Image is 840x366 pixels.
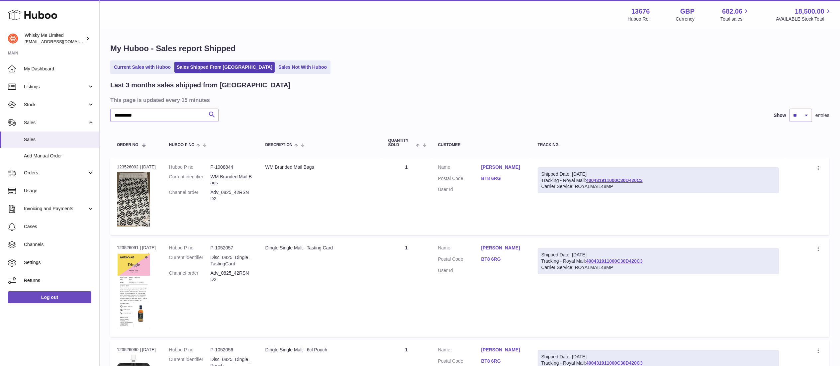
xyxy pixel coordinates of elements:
dd: P-1052056 [211,347,252,353]
div: Tracking - Royal Mail: [538,248,779,274]
span: Sales [24,137,94,143]
div: Carrier Service: ROYALMAIL48MP [541,183,776,190]
dt: Name [438,164,481,172]
dt: Huboo P no [169,347,211,353]
dt: Huboo P no [169,245,211,251]
a: BT8 6RG [481,358,524,364]
h2: Last 3 months sales shipped from [GEOGRAPHIC_DATA] [110,81,291,90]
span: Invoicing and Payments [24,206,87,212]
td: 1 [382,238,431,337]
dt: Channel order [169,189,211,202]
dt: Name [438,347,481,355]
div: Shipped Date: [DATE] [541,354,776,360]
dd: Disc_0825_Dingle_TastingCard [211,254,252,267]
dt: Postal Code [438,358,481,366]
div: Huboo Ref [628,16,650,22]
div: Whisky Me Limited [25,32,84,45]
a: Sales Shipped From [GEOGRAPHIC_DATA] [174,62,275,73]
span: entries [815,112,829,119]
a: 400431911000C30D420C3 [586,258,642,264]
span: Stock [24,102,87,108]
span: Sales [24,120,87,126]
span: Huboo P no [169,143,195,147]
a: [PERSON_NAME] [481,347,524,353]
dt: Huboo P no [169,164,211,170]
div: 123526090 | [DATE] [117,347,156,353]
span: Total sales [720,16,750,22]
span: My Dashboard [24,66,94,72]
a: Sales Not With Huboo [276,62,329,73]
span: 682.06 [722,7,742,16]
a: [PERSON_NAME] [481,164,524,170]
span: Order No [117,143,139,147]
div: Shipped Date: [DATE] [541,252,776,258]
label: Show [774,112,786,119]
span: Usage [24,188,94,194]
dt: Postal Code [438,175,481,183]
dd: Adv_0825_42RSND2 [211,189,252,202]
a: 18,500.00 AVAILABLE Stock Total [776,7,832,22]
span: Quantity Sold [388,138,415,147]
span: Add Manual Order [24,153,94,159]
a: BT8 6RG [481,256,524,262]
img: 1752740722.png [117,253,150,328]
div: Shipped Date: [DATE] [541,171,776,177]
div: Tracking [538,143,779,147]
img: internalAdmin-13676@internal.huboo.com [8,34,18,44]
strong: 13676 [631,7,650,16]
span: Cases [24,224,94,230]
dt: User Id [438,186,481,193]
dt: Current identifier [169,174,211,186]
span: Listings [24,84,87,90]
a: 682.06 Total sales [720,7,750,22]
span: Orders [24,170,87,176]
div: Dingle Single Malt - 6cl Pouch [265,347,375,353]
img: 1725358317.png [117,172,150,227]
a: 400431911000C30D420C3 [586,360,642,366]
div: Carrier Service: ROYALMAIL48MP [541,264,776,271]
div: WM Branded Mail Bags [265,164,375,170]
div: Customer [438,143,524,147]
dt: Postal Code [438,256,481,264]
dt: Channel order [169,270,211,283]
dd: P-1052057 [211,245,252,251]
h1: My Huboo - Sales report Shipped [110,43,829,54]
td: 1 [382,157,431,235]
dt: Name [438,245,481,253]
span: Description [265,143,293,147]
div: Currency [676,16,695,22]
div: 123526091 | [DATE] [117,245,156,251]
a: BT8 6RG [481,175,524,182]
span: [EMAIL_ADDRESS][DOMAIN_NAME] [25,39,98,44]
span: Settings [24,259,94,266]
div: 123526092 | [DATE] [117,164,156,170]
span: Channels [24,241,94,248]
span: Returns [24,277,94,284]
dd: P-1008844 [211,164,252,170]
a: Current Sales with Huboo [112,62,173,73]
strong: GBP [680,7,695,16]
div: Tracking - Royal Mail: [538,167,779,194]
dt: User Id [438,267,481,274]
span: AVAILABLE Stock Total [776,16,832,22]
a: Log out [8,291,91,303]
dd: WM Branded Mail Bags [211,174,252,186]
dt: Current identifier [169,254,211,267]
a: [PERSON_NAME] [481,245,524,251]
dd: Adv_0825_42RSND2 [211,270,252,283]
span: 18,500.00 [795,7,824,16]
div: Dingle Single Malt - Tasting Card [265,245,375,251]
a: 400431911000C30D420C3 [586,178,642,183]
h3: This page is updated every 15 minutes [110,96,828,104]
